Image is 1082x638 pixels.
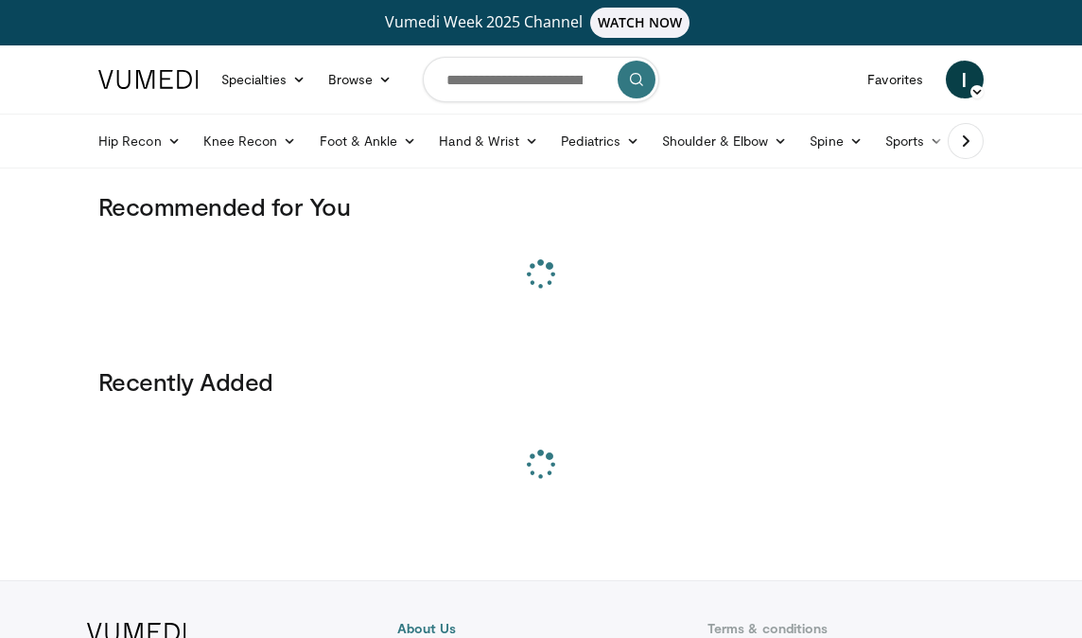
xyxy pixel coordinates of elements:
img: VuMedi Logo [98,70,199,89]
a: Browse [317,61,404,98]
a: I [946,61,984,98]
a: Favorites [856,61,934,98]
a: Pediatrics [550,122,651,160]
span: WATCH NOW [590,8,690,38]
h3: Recommended for You [98,191,984,222]
a: Vumedi Week 2025 ChannelWATCH NOW [87,8,995,38]
a: Knee Recon [192,122,308,160]
a: Hand & Wrist [428,122,550,160]
a: Specialties [210,61,317,98]
a: Hip Recon [87,122,192,160]
input: Search topics, interventions [423,57,659,102]
h3: Recently Added [98,366,984,397]
a: Sports [874,122,955,160]
a: Spine [798,122,873,160]
a: Foot & Ankle [308,122,428,160]
a: Shoulder & Elbow [651,122,798,160]
a: About Us [397,619,685,638]
a: Terms & conditions [707,619,995,638]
